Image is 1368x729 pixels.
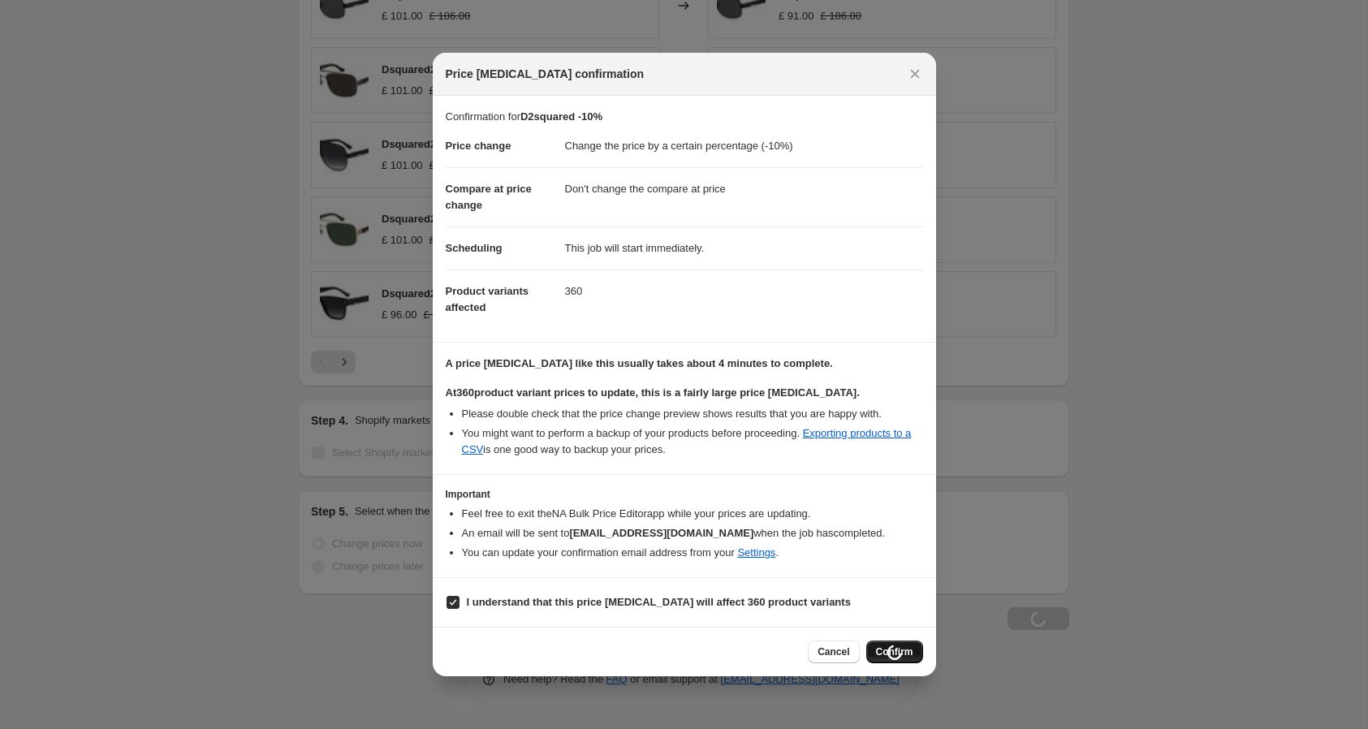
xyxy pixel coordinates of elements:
li: You can update your confirmation email address from your . [462,545,923,561]
li: You might want to perform a backup of your products before proceeding. is one good way to backup ... [462,425,923,458]
p: Confirmation for [446,109,923,125]
span: Cancel [818,645,849,658]
li: Please double check that the price change preview shows results that you are happy with. [462,406,923,422]
span: Compare at price change [446,183,532,211]
button: Close [904,63,926,85]
dd: Change the price by a certain percentage (-10%) [565,125,923,167]
button: Cancel [808,641,859,663]
b: At 360 product variant prices to update, this is a fairly large price [MEDICAL_DATA]. [446,386,860,399]
b: I understand that this price [MEDICAL_DATA] will affect 360 product variants [467,596,851,608]
dd: Don't change the compare at price [565,167,923,210]
dd: 360 [565,270,923,313]
h3: Important [446,488,923,501]
dd: This job will start immediately. [565,226,923,270]
span: Product variants affected [446,285,529,313]
a: Settings [737,546,775,559]
b: A price [MEDICAL_DATA] like this usually takes about 4 minutes to complete. [446,357,833,369]
b: D2squared -10% [520,110,602,123]
span: Price [MEDICAL_DATA] confirmation [446,66,645,82]
b: [EMAIL_ADDRESS][DOMAIN_NAME] [569,527,753,539]
li: Feel free to exit the NA Bulk Price Editor app while your prices are updating. [462,506,923,522]
li: An email will be sent to when the job has completed . [462,525,923,541]
span: Price change [446,140,511,152]
span: Scheduling [446,242,503,254]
